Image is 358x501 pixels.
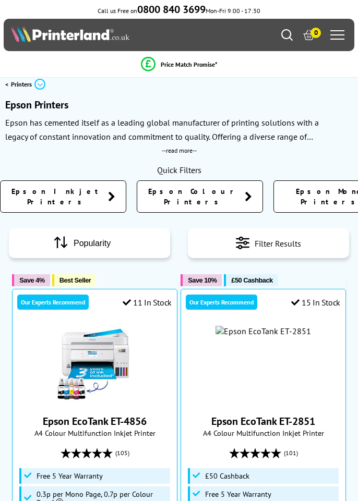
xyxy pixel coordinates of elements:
[231,276,272,284] span: £50 Cashback
[311,28,321,38] span: 0
[284,443,298,463] span: (101)
[148,186,240,207] span: Epson Colour Printers
[281,29,293,41] a: Search
[115,443,129,463] span: (105)
[11,26,129,42] img: Printerland Logo
[17,295,89,310] div: Our Experts Recommend
[59,276,91,284] span: Best Seller
[161,60,218,68] span: Price Match Promise*
[11,186,103,207] span: Epson Inkjet Printers
[303,29,315,41] a: 0
[11,79,32,90] span: Printers
[11,79,48,90] a: Printers
[205,472,249,480] span: £50 Cashback
[186,428,340,438] span: A4 Colour Multifunction Inkjet Printer
[12,274,50,286] button: Save 4%
[255,236,301,250] span: Filter Results
[123,297,172,308] div: 11 In Stock
[216,326,311,336] img: Epson EcoTank ET-2851
[37,472,103,480] span: Free 5 Year Warranty
[186,295,257,310] div: Our Experts Recommend
[291,297,340,308] div: 15 In Stock
[43,414,147,428] a: Epson EcoTank ET-4856
[137,3,206,16] b: 0800 840 3699
[52,274,97,286] button: Best Seller
[5,117,333,170] p: Epson has cemented itself as a leading global manufacturer of printing solutions with a legacy of...
[137,7,206,15] a: 0800 840 3699
[56,396,134,406] a: Epson EcoTank ET-4856
[211,414,315,428] a: Epson EcoTank ET-2851
[137,180,263,213] a: Epson Colour Printers
[224,274,278,286] button: £50 Cashback
[205,490,271,498] span: Free 5 Year Warranty
[188,276,217,284] span: Save 10%
[18,428,172,438] span: A4 Colour Multifunction Inkjet Printer
[5,55,353,74] li: modal_Promise
[56,326,134,404] img: Epson EcoTank ET-4856
[19,276,44,284] span: Save 4%
[181,274,222,286] button: Save 10%
[11,26,179,44] a: Printerland Logo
